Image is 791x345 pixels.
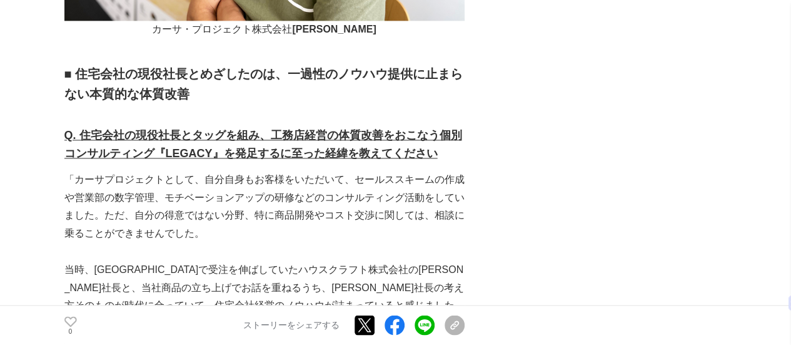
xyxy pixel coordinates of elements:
strong: ■ 住宅会社の現役社長とめざしたのは、一過性のノウハウ提供に止まらない本質的な体質改善 [64,67,463,101]
p: 0 [64,328,77,334]
u: Q. 住宅会社の現役社長とタッグを組み、工務店経営の体質改善をおこなう個別コンサルティング『LEGACY』を発足するに至った経緯を教えてください [64,129,462,160]
strong: [PERSON_NAME] [292,24,376,34]
p: カーサ・プロジェクト株式会社 [64,21,465,39]
p: ストーリーをシェアする [243,320,340,331]
p: 「カーサプロジェクトとして、自分自身もお客様をいただいて、セールススキームの作成や営業部の数字管理、モチベーションアップの研修などのコンサルティング活動をしていました。ただ、自分の得意ではない分... [64,171,465,243]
